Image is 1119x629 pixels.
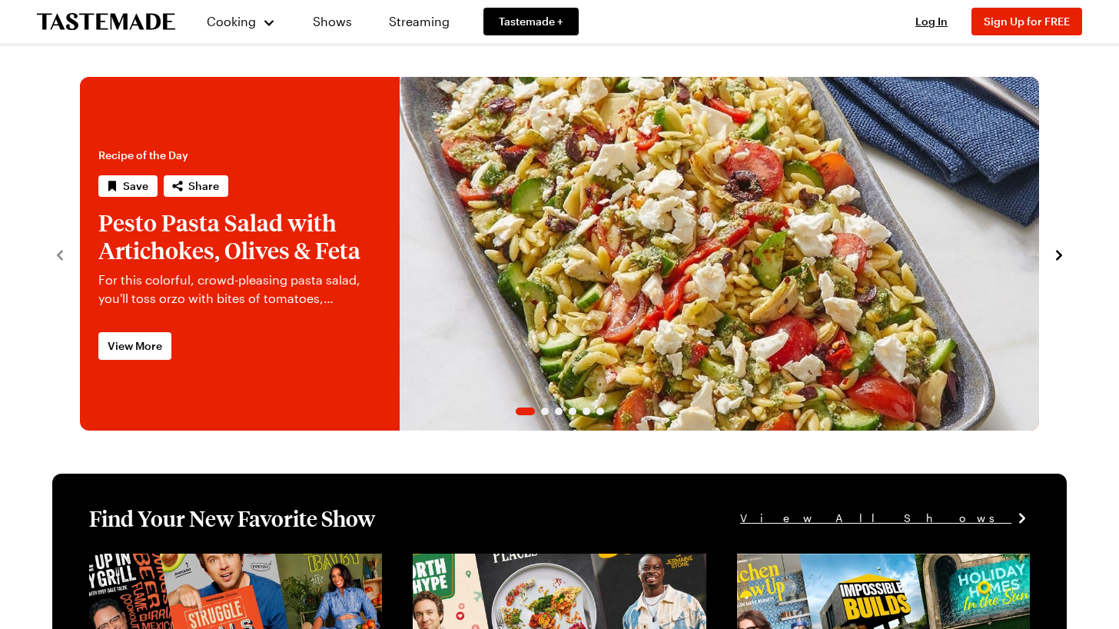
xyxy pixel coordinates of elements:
[555,408,563,415] span: Go to slide 3
[123,178,148,194] span: Save
[207,14,256,28] span: Cooking
[164,175,228,197] button: Share
[52,245,68,263] button: navigate to previous item
[596,408,604,415] span: Go to slide 6
[89,555,299,570] a: View full content for [object Object]
[740,510,1030,527] a: View All Shows
[483,8,579,35] a: Tastemade +
[206,3,276,40] button: Cooking
[971,8,1082,35] button: Sign Up for FREE
[541,408,549,415] span: Go to slide 2
[188,178,219,194] span: Share
[108,338,162,354] span: View More
[413,555,623,570] a: View full content for [object Object]
[915,15,948,28] span: Log In
[516,408,535,415] span: Go to slide 1
[89,504,375,532] h1: Find Your New Favorite Show
[583,408,590,415] span: Go to slide 5
[901,14,962,29] button: Log In
[737,555,947,570] a: View full content for [object Object]
[1051,245,1067,263] button: navigate to next item
[37,13,175,31] a: To Tastemade Home Page
[984,15,1070,28] span: Sign Up for FREE
[98,175,158,197] button: Save recipe
[569,408,576,415] span: Go to slide 4
[80,77,1039,431] div: 1 / 6
[499,14,563,29] span: Tastemade +
[98,332,171,360] a: View More
[740,510,1011,527] span: View All Shows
